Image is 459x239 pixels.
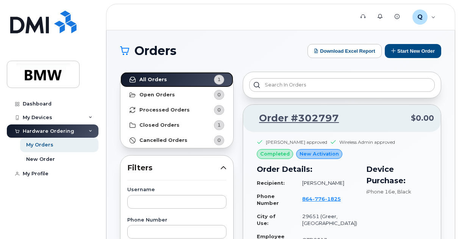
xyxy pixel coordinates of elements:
[127,187,226,192] label: Username
[257,193,279,206] strong: Phone Number
[120,87,233,102] a: Open Orders0
[217,76,221,83] span: 1
[250,112,339,125] a: Order #302797
[266,139,327,145] div: [PERSON_NAME] approved
[426,206,453,233] iframe: Messenger Launcher
[366,189,395,195] span: iPhone 16e
[257,213,276,226] strong: City of Use:
[411,113,434,124] span: $0.00
[302,196,350,202] a: 8647761825
[385,44,441,58] button: Start New Order
[295,210,357,230] td: 29651 (Greer, [GEOGRAPHIC_DATA])
[300,150,339,157] span: New Activation
[395,189,411,195] span: , Black
[217,137,221,144] span: 0
[325,196,341,202] span: 1825
[120,102,233,118] a: Processed Orders0
[302,196,341,202] span: 864
[257,180,285,186] strong: Recipient:
[217,121,221,129] span: 1
[120,72,233,87] a: All Orders1
[366,164,427,187] h3: Device Purchase:
[120,118,233,133] a: Closed Orders1
[139,107,190,113] strong: Processed Orders
[312,196,325,202] span: 776
[249,78,435,92] input: Search in orders
[127,162,220,173] span: Filters
[217,106,221,113] span: 0
[217,91,221,98] span: 0
[120,133,233,148] a: Cancelled Orders0
[139,92,175,98] strong: Open Orders
[139,137,187,143] strong: Cancelled Orders
[127,218,226,223] label: Phone Number
[139,122,180,128] strong: Closed Orders
[257,164,357,175] h3: Order Details:
[339,139,395,145] div: Wireless Admin approved
[134,45,176,57] span: Orders
[139,77,167,83] strong: All Orders
[260,150,290,157] span: completed
[295,176,357,190] td: [PERSON_NAME]
[308,44,382,58] button: Download Excel Report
